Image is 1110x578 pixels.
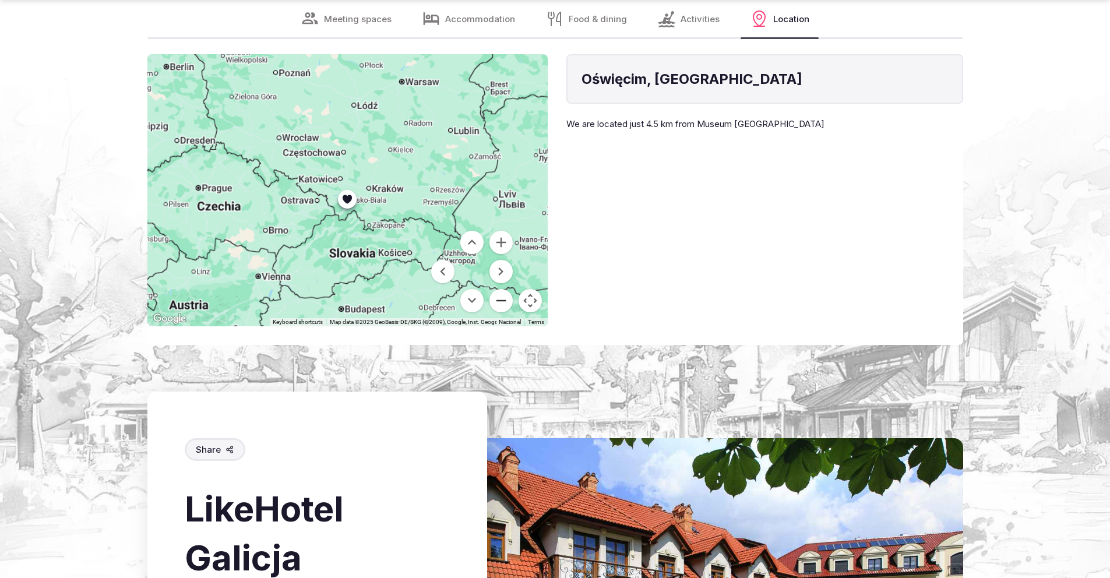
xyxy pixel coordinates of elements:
span: Map data ©2025 GeoBasis-DE/BKG (©2009), Google, Inst. Geogr. Nacional [330,319,521,325]
button: Zoom out [489,289,513,312]
button: Move right [489,260,513,283]
span: We are located just 4.5 km from Museum [GEOGRAPHIC_DATA] [566,118,824,129]
a: Terms (opens in new tab) [528,319,544,325]
span: Location [773,13,809,25]
button: Zoom in [489,231,513,254]
button: Move left [431,260,454,283]
button: Move down [460,289,484,312]
button: Map camera controls [519,289,542,312]
button: Move up [460,231,484,254]
span: Meeting spaces [324,13,392,25]
span: Food & dining [569,13,627,25]
button: Keyboard shortcuts [273,318,323,326]
span: Activities [681,13,720,25]
a: Open this area in Google Maps (opens a new window) [150,311,189,326]
img: Google [150,311,189,326]
button: Share [185,438,245,461]
h4: Oświęcim, [GEOGRAPHIC_DATA] [582,69,948,89]
span: Accommodation [445,13,515,25]
span: Share [196,443,221,456]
